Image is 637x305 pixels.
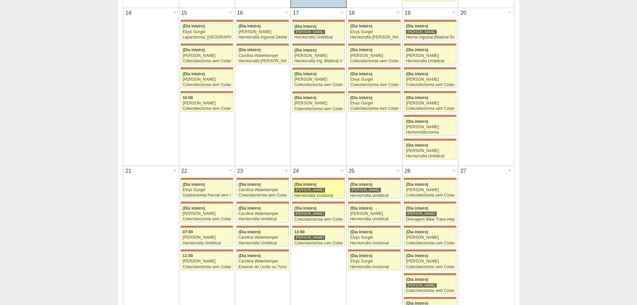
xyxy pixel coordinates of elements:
[350,259,399,263] div: Elvys Gurgel
[348,228,400,246] a: (Dia inteiro) Elvys Gurgel Herniorrafia Incisional
[181,202,233,204] div: Key: Maria Braido
[183,77,231,82] div: [PERSON_NAME]
[183,54,231,58] div: [PERSON_NAME]
[350,72,373,76] span: (Dia inteiro)
[292,44,344,46] div: Key: Maria Braido
[238,48,261,52] span: (Dia inteiro)
[348,178,400,180] div: Key: Maria Braido
[294,77,343,82] div: [PERSON_NAME]
[294,59,343,63] div: Herniorrafia Ing. Bilateral VL
[179,8,190,18] div: 15
[238,259,287,263] div: Carolina Waterkemper
[395,8,401,17] div: +
[406,29,437,34] div: [PERSON_NAME]
[181,20,233,22] div: Key: Maria Braido
[507,8,513,17] div: +
[183,217,231,221] div: Colecistectomia sem Colangiografia VL
[348,93,400,112] a: (Dia inteiro) Elvys Gurgel Colecistectomia sem Colangiografia VL
[406,143,428,148] span: (Dia inteiro)
[348,226,400,228] div: Key: Maria Braido
[238,265,287,269] div: Exerese de Lesão ou Tumor de Pele
[183,193,231,198] div: Gastrectomia Parcial sem Vagotomia
[238,193,287,198] div: Colecistectomia sem Colangiografia VL
[181,69,233,88] a: (Dia inteiro) [PERSON_NAME] Colecistectomia sem Colangiografia VL
[350,24,373,28] span: (Dia inteiro)
[183,182,205,187] span: (Dia inteiro)
[238,35,287,40] div: Herniorrafia Inguinal Direita
[294,48,317,53] span: (Dia inteiro)
[451,8,457,17] div: +
[348,204,400,222] a: (Dia inteiro) [PERSON_NAME] Herniorrafia Umbilical
[350,77,399,82] div: Elvys Gurgel
[183,101,231,105] div: [PERSON_NAME]
[404,117,456,136] a: (Dia inteiro) [PERSON_NAME] Hemorroidectomia
[183,95,193,100] span: 10:00
[236,22,289,41] a: (Dia inteiro) [PERSON_NAME] Herniorrafia Inguinal Direita
[236,249,289,251] div: Key: Maria Braido
[406,54,454,58] div: [PERSON_NAME]
[404,139,456,141] div: Key: Maria Braido
[404,228,456,246] a: (Dia inteiro) [PERSON_NAME] Colecistectomia com Colangiografia VL
[294,107,343,111] div: Colecistectomia sem Colangiografia VL
[406,217,454,222] div: Drenagem Biliar Trans-Hepática
[348,22,400,41] a: (Dia inteiro) Elvys Gurgel Herniorrafia [PERSON_NAME]
[350,265,399,269] div: Herniorrafia Incisional
[404,178,456,180] div: Key: Maria Braido
[294,235,325,240] div: [PERSON_NAME]
[404,20,456,22] div: Key: Maria Braido
[284,166,289,175] div: +
[348,44,400,46] div: Key: Maria Braido
[406,72,428,76] span: (Dia inteiro)
[294,101,343,105] div: [PERSON_NAME]
[458,166,469,176] div: 27
[292,228,344,246] a: 13:00 [PERSON_NAME] Colecistectomia com Colangiografia VL
[292,22,344,41] a: (Dia inteiro) [PERSON_NAME] Herniorrafia Umbilical
[507,166,513,175] div: +
[292,204,344,222] a: (Dia inteiro) [PERSON_NAME] Colecistectomia sem Colangiografia VL
[236,202,289,204] div: Key: Maria Braido
[292,226,344,228] div: Key: Maria Braido
[294,182,317,187] span: (Dia inteiro)
[350,217,399,221] div: Herniorrafia Umbilical
[348,251,400,270] a: (Dia inteiro) Elvys Gurgel Herniorrafia Incisional
[183,241,231,245] div: Herniorrafia Umbilical
[348,180,400,199] a: (Dia inteiro) [PERSON_NAME] Herniorrafia Umbilical
[291,166,301,176] div: 24
[183,235,231,240] div: [PERSON_NAME]
[294,72,317,76] span: (Dia inteiro)
[406,130,454,135] div: Hemorroidectomia
[406,235,454,240] div: [PERSON_NAME]
[404,204,456,222] a: (Dia inteiro) [PERSON_NAME] Drenagem Biliar Trans-Hepática
[406,206,428,211] span: (Dia inteiro)
[294,206,317,211] span: (Dia inteiro)
[406,83,454,87] div: Colecistectomia sem Colangiografia VL
[348,202,400,204] div: Key: Maria Braido
[181,67,233,69] div: Key: Maria Braido
[292,93,344,112] a: (Dia inteiro) [PERSON_NAME] Colecistectomia sem Colangiografia VL
[294,217,343,222] div: Colecistectomia sem Colangiografia VL
[350,30,399,34] div: Elvys Gurgel
[236,44,289,46] div: Key: Maria Braido
[406,289,454,293] div: Colecistectomia sem Colangiografia VL
[350,194,399,198] div: Herniorrafia Umbilical
[350,182,373,187] span: (Dia inteiro)
[228,8,233,17] div: +
[292,178,344,180] div: Key: Maria Braido
[406,182,428,187] span: (Dia inteiro)
[348,46,400,64] a: (Dia inteiro) [PERSON_NAME] Colecistectomia sem Colangiografia VL
[404,251,456,270] a: (Dia inteiro) [PERSON_NAME] Colecistectomia sem Colangiografia VL
[404,180,456,199] a: (Dia inteiro) [PERSON_NAME] Colecistectomia sem Colangiografia VL
[404,22,456,41] a: (Dia inteiro) [PERSON_NAME] Hernia Inguinal Bilateral Robótica
[406,188,454,192] div: [PERSON_NAME]
[406,101,454,105] div: [PERSON_NAME]
[294,54,343,58] div: [PERSON_NAME]
[406,265,454,269] div: Colecistectomia sem Colangiografia VL
[451,166,457,175] div: +
[406,77,454,82] div: [PERSON_NAME]
[284,8,289,17] div: +
[350,253,373,258] span: (Dia inteiro)
[292,68,344,70] div: Key: Maria Braido
[238,30,287,34] div: [PERSON_NAME]
[236,46,289,64] a: (Dia inteiro) Carolina Waterkemper Herniorrafia [PERSON_NAME]
[183,48,205,52] span: (Dia inteiro)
